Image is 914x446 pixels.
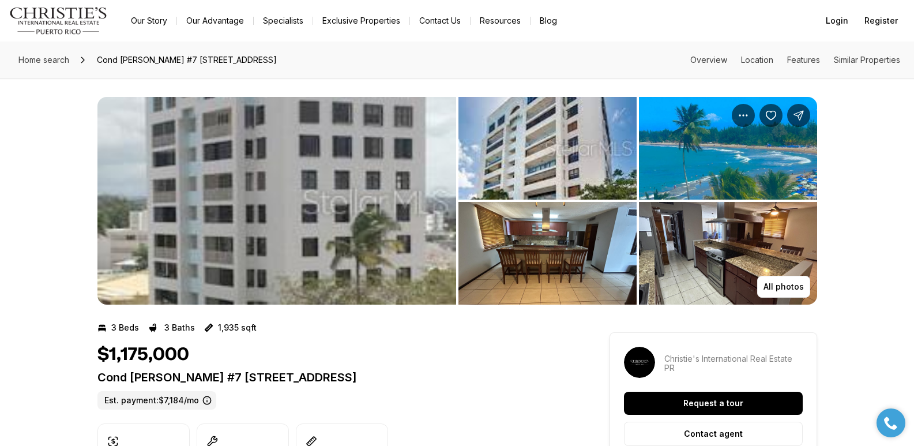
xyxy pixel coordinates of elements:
[624,392,803,415] button: Request a tour
[97,97,456,305] li: 1 of 3
[97,391,216,410] label: Est. payment: $7,184/mo
[458,97,637,200] button: View image gallery
[819,9,855,32] button: Login
[92,51,281,69] span: Cond [PERSON_NAME] #7 [STREET_ADDRESS]
[111,323,139,332] p: 3 Beds
[624,422,803,446] button: Contact agent
[690,55,727,65] a: Skip to: Overview
[787,104,810,127] button: Share Property: Cond Esmeralda #7 CALLE AMAPOLA #602
[763,282,804,291] p: All photos
[18,55,69,65] span: Home search
[97,344,189,366] h1: $1,175,000
[97,97,456,305] button: View image gallery
[684,429,743,438] p: Contact agent
[759,104,783,127] button: Save Property: Cond Esmeralda #7 CALLE AMAPOLA #602
[639,202,817,305] button: View image gallery
[683,399,743,408] p: Request a tour
[690,55,900,65] nav: Page section menu
[471,13,530,29] a: Resources
[787,55,820,65] a: Skip to: Features
[826,16,848,25] span: Login
[664,354,803,373] p: Christie's International Real Estate PR
[410,13,470,29] button: Contact Us
[97,370,568,384] p: Cond [PERSON_NAME] #7 [STREET_ADDRESS]
[9,7,108,35] img: logo
[639,97,817,200] button: View image gallery
[177,13,253,29] a: Our Advantage
[732,104,755,127] button: Property options
[218,323,257,332] p: 1,935 sqft
[97,97,817,305] div: Listing Photos
[857,9,905,32] button: Register
[757,276,810,298] button: All photos
[741,55,773,65] a: Skip to: Location
[458,202,637,305] button: View image gallery
[14,51,74,69] a: Home search
[164,323,195,332] p: 3 Baths
[313,13,409,29] a: Exclusive Properties
[458,97,817,305] li: 2 of 3
[254,13,313,29] a: Specialists
[148,318,195,337] button: 3 Baths
[864,16,898,25] span: Register
[834,55,900,65] a: Skip to: Similar Properties
[531,13,566,29] a: Blog
[122,13,176,29] a: Our Story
